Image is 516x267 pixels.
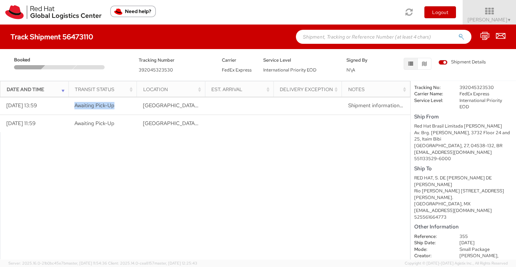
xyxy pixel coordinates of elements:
[424,6,456,18] button: Logout
[414,188,512,201] div: Rio [PERSON_NAME] [STREET_ADDRESS][PERSON_NAME].
[346,67,355,73] span: N\A
[468,16,511,23] span: [PERSON_NAME]
[414,207,512,214] div: [EMAIL_ADDRESS][DOMAIN_NAME]
[414,214,512,221] div: 525561664773
[110,6,156,17] button: Need help?
[11,33,93,41] h4: Track Shipment 56473110
[108,261,197,266] span: Client: 2025.14.0-cea8157
[409,91,454,97] dt: Carrier Name:
[75,86,134,93] div: Transit Status
[139,58,211,63] h5: Tracking Number
[414,123,512,130] div: Red Hat Brasil Limitada [PERSON_NAME]
[409,240,454,246] dt: Ship Date:
[438,59,486,67] label: Shipment Details
[74,120,114,127] span: Awaiting Pick-Up
[459,253,498,259] span: [PERSON_NAME],
[66,261,107,266] span: master, [DATE] 11:54:36
[414,224,512,230] h5: Other Information
[507,17,511,23] span: ▼
[409,84,454,91] dt: Tracking No:
[74,102,114,109] span: Awaiting Pick-Up
[14,57,44,63] span: Booked
[414,143,512,149] div: [GEOGRAPHIC_DATA], 27, 04538-132, BR
[348,86,408,93] div: Notes
[263,67,316,73] span: International Priority EOD
[211,86,271,93] div: Est. Arrival
[348,102,434,109] span: Shipment information sent to FedEx
[154,261,197,266] span: master, [DATE] 12:25:43
[414,175,512,188] div: RED HAT, S. DE [PERSON_NAME] DE [PERSON_NAME]
[414,130,512,143] div: Av. Brg. [PERSON_NAME], 3732 Floor 24 and 25, Itaim Bibi
[414,149,512,156] div: [EMAIL_ADDRESS][DOMAIN_NAME]
[222,58,253,63] h5: Carrier
[143,120,215,127] span: SAO PAULO, 27, BR
[409,97,454,104] dt: Service Level:
[346,58,377,63] h5: Signed By
[409,246,454,253] dt: Mode:
[280,86,339,93] div: Delivery Exception
[414,201,512,207] div: [GEOGRAPHIC_DATA], MX
[414,114,512,120] h5: Ship From
[143,86,203,93] div: Location
[414,156,512,162] div: 551133529-6000
[414,166,512,172] h5: Ship To
[143,102,215,109] span: SAO PAULO, 27, BR
[263,58,336,63] h5: Service Level
[139,67,173,73] span: 392045323530
[405,261,508,266] span: Copyright © [DATE]-[DATE] Agistix Inc., All Rights Reserved
[7,86,66,93] div: Date and Time
[5,5,101,19] img: rh-logistics-00dfa346123c4ec078e1.svg
[409,253,454,259] dt: Creator:
[8,261,107,266] span: Server: 2025.16.0-21b0bc45e7b
[296,30,471,44] input: Shipment, Tracking or Reference Number (at least 4 chars)
[438,59,486,66] span: Shipment Details
[222,67,252,73] span: FedEx Express
[409,233,454,240] dt: Reference:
